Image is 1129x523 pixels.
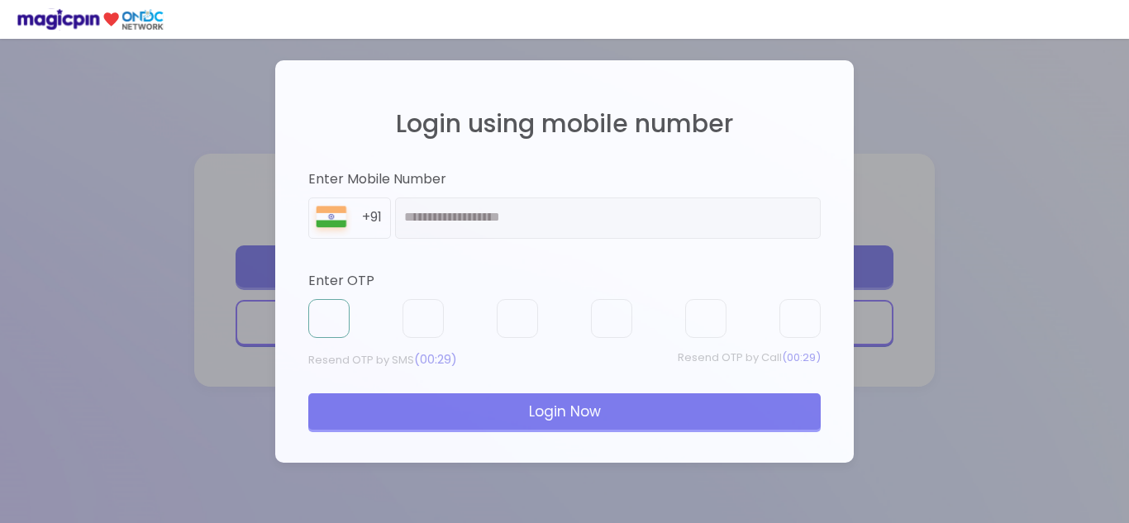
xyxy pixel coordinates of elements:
img: 8BGLRPwvQ+9ZgAAAAASUVORK5CYII= [309,202,354,238]
div: +91 [362,208,390,227]
div: Login Now [308,393,821,430]
h2: Login using mobile number [308,110,821,137]
div: Enter OTP [308,272,821,291]
div: Enter Mobile Number [308,170,821,189]
img: ondc-logo-new-small.8a59708e.svg [17,8,164,31]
